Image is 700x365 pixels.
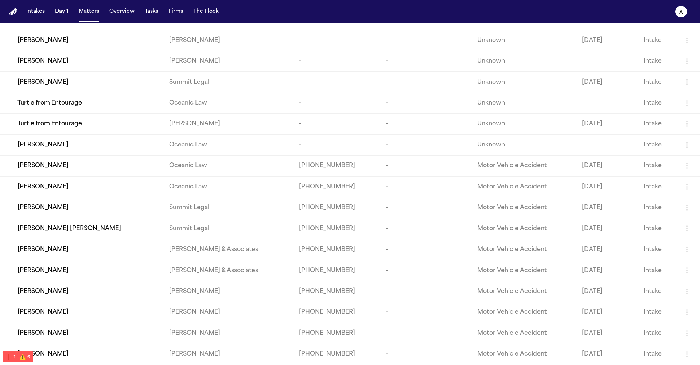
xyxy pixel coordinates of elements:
span: [PERSON_NAME] [17,57,69,66]
td: Intake [638,281,677,302]
td: [PERSON_NAME] [163,30,293,51]
td: Motor Vehicle Accident [471,156,576,176]
td: [PERSON_NAME] [163,302,293,323]
span: [PERSON_NAME] [17,287,69,296]
td: - [293,72,381,93]
td: Intake [638,51,677,71]
td: - [380,281,471,302]
td: [DATE] [576,260,638,281]
td: - [380,260,471,281]
td: Intake [638,239,677,260]
span: [PERSON_NAME] [PERSON_NAME] [17,224,121,233]
td: [DATE] [576,156,638,176]
td: Intake [638,260,677,281]
td: [DATE] [576,197,638,218]
td: Motor Vehicle Accident [471,302,576,323]
button: Day 1 [52,5,71,18]
td: Unknown [471,134,576,155]
td: [PHONE_NUMBER] [293,281,381,302]
td: Motor Vehicle Accident [471,323,576,344]
td: Motor Vehicle Accident [471,260,576,281]
td: Oceanic Law [163,156,293,176]
button: The Flock [190,5,222,18]
td: [PHONE_NUMBER] [293,156,381,176]
td: [PHONE_NUMBER] [293,176,381,197]
td: Motor Vehicle Accident [471,176,576,197]
td: Oceanic Law [163,93,293,113]
span: Turtle from Entourage [17,119,82,128]
td: [PERSON_NAME] & Associates [163,239,293,260]
td: - [380,218,471,239]
button: Firms [166,5,186,18]
td: Motor Vehicle Accident [471,344,576,365]
td: Unknown [471,72,576,93]
button: Intakes [23,5,48,18]
td: [PHONE_NUMBER] [293,302,381,323]
span: [PERSON_NAME] [17,350,69,358]
td: Unknown [471,93,576,113]
td: [PERSON_NAME] [163,323,293,344]
td: Motor Vehicle Accident [471,218,576,239]
td: Summit Legal [163,197,293,218]
td: [PERSON_NAME] & Associates [163,260,293,281]
span: [PERSON_NAME] [17,161,69,170]
td: Intake [638,93,677,113]
td: Motor Vehicle Accident [471,281,576,302]
td: - [380,30,471,51]
a: Home [9,8,17,15]
span: [PERSON_NAME] [17,182,69,191]
td: [DATE] [576,218,638,239]
td: - [380,323,471,344]
td: [DATE] [576,72,638,93]
span: [PERSON_NAME] [17,245,69,254]
td: [DATE] [576,344,638,365]
td: [PERSON_NAME] [163,51,293,71]
td: Motor Vehicle Accident [471,239,576,260]
td: - [380,134,471,155]
td: - [293,51,381,71]
td: Intake [638,344,677,365]
button: Overview [106,5,137,18]
td: [DATE] [576,281,638,302]
td: Intake [638,197,677,218]
td: Unknown [471,51,576,71]
button: Matters [76,5,102,18]
td: - [380,51,471,71]
td: - [293,30,381,51]
td: [DATE] [576,30,638,51]
td: [DATE] [576,323,638,344]
td: [PHONE_NUMBER] [293,344,381,365]
td: [PHONE_NUMBER] [293,218,381,239]
td: Intake [638,134,677,155]
td: - [293,93,381,113]
td: [DATE] [576,239,638,260]
span: Turtle from Entourage [17,99,82,107]
td: - [380,156,471,176]
td: [PHONE_NUMBER] [293,197,381,218]
td: Intake [638,302,677,323]
td: - [380,72,471,93]
td: Intake [638,72,677,93]
span: [PERSON_NAME] [17,329,69,338]
td: [DATE] [576,176,638,197]
td: - [293,134,381,155]
td: [PHONE_NUMBER] [293,323,381,344]
td: [DATE] [576,302,638,323]
td: Intake [638,114,677,134]
img: Finch Logo [9,8,17,15]
span: [PERSON_NAME] [17,78,69,87]
td: Motor Vehicle Accident [471,197,576,218]
span: [PERSON_NAME] [17,36,69,45]
td: Unknown [471,114,576,134]
td: Oceanic Law [163,134,293,155]
td: [PERSON_NAME] [163,281,293,302]
span: [PERSON_NAME] [17,308,69,317]
td: - [293,114,381,134]
td: [DATE] [576,114,638,134]
a: Tasks [142,5,161,18]
td: [PERSON_NAME] [163,114,293,134]
td: Intake [638,156,677,176]
span: [PERSON_NAME] [17,266,69,275]
td: Summit Legal [163,218,293,239]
